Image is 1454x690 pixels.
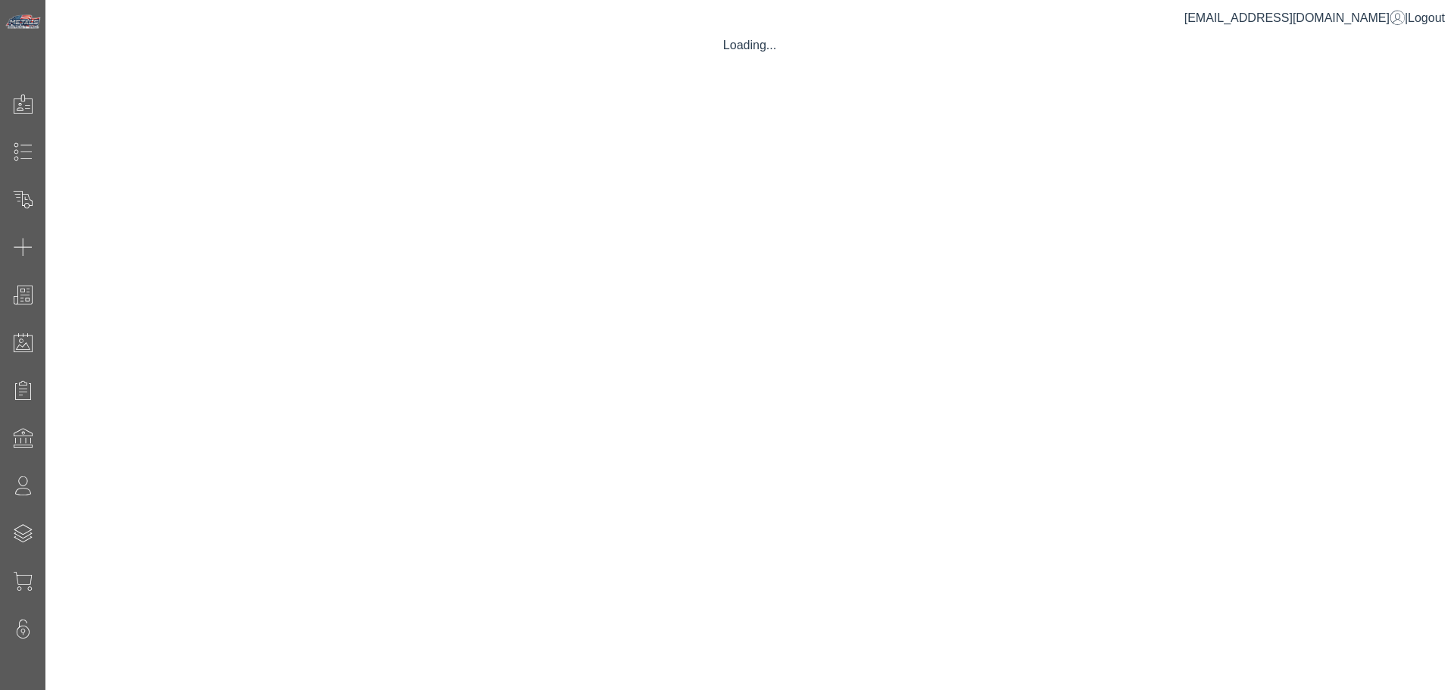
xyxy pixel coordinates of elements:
div: Loading... [50,36,1449,55]
div: | [1184,9,1445,27]
span: Logout [1408,11,1445,24]
a: [EMAIL_ADDRESS][DOMAIN_NAME] [1184,11,1405,24]
img: Metals Direct Inc Logo [5,14,42,30]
